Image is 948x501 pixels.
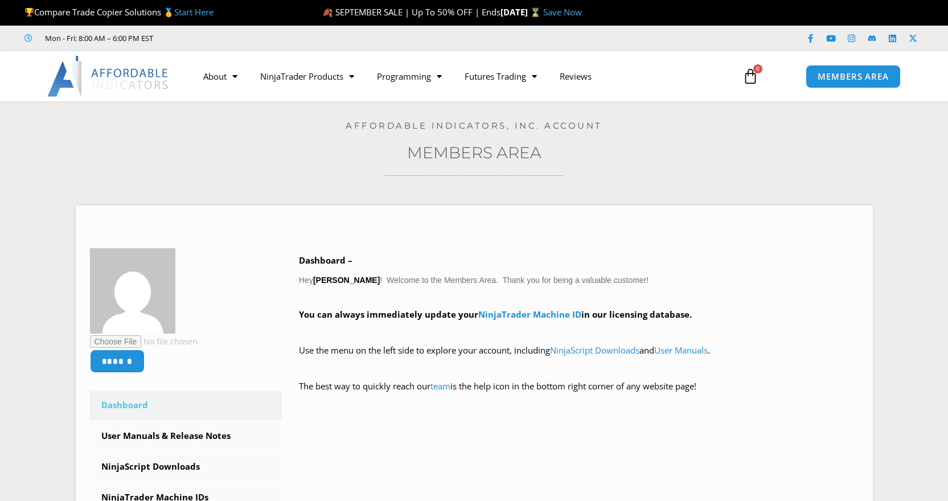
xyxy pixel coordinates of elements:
span: Compare Trade Copier Solutions 🥇 [24,6,214,18]
p: Use the menu on the left side to explore your account, including and . [299,343,859,375]
a: Start Here [174,6,214,18]
img: 🏆 [25,8,34,17]
strong: You can always immediately update your in our licensing database. [299,309,692,320]
a: NinjaTrader Machine ID [478,309,581,320]
a: NinjaScript Downloads [90,452,282,482]
a: Dashboard [90,391,282,420]
a: About [192,63,249,89]
a: Affordable Indicators, Inc. Account [346,120,602,131]
a: User Manuals & Release Notes [90,421,282,451]
a: MEMBERS AREA [806,65,901,88]
a: NinjaScript Downloads [550,344,639,356]
img: LogoAI | Affordable Indicators – NinjaTrader [47,56,170,97]
a: Programming [366,63,453,89]
nav: Menu [192,63,729,89]
a: User Manuals [654,344,708,356]
a: team [430,380,450,392]
a: 0 [725,60,775,93]
a: Members Area [407,143,541,162]
img: ef52cff0119253d6dc997adca17086e41de047cc0b96d91acba123e1238479ed [90,248,175,334]
strong: [PERSON_NAME] [313,276,380,285]
b: Dashboard – [299,254,352,266]
strong: [DATE] ⌛ [500,6,543,18]
a: Reviews [548,63,603,89]
a: Futures Trading [453,63,548,89]
span: 0 [753,64,762,73]
a: NinjaTrader Products [249,63,366,89]
span: MEMBERS AREA [818,72,889,81]
div: Hey ! Welcome to the Members Area. Thank you for being a valuable customer! [299,253,859,410]
a: Save Now [543,6,582,18]
iframe: Customer reviews powered by Trustpilot [169,32,340,44]
span: 🍂 SEPTEMBER SALE | Up To 50% OFF | Ends [322,6,500,18]
span: Mon - Fri: 8:00 AM – 6:00 PM EST [42,31,153,45]
p: The best way to quickly reach our is the help icon in the bottom right corner of any website page! [299,379,859,410]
